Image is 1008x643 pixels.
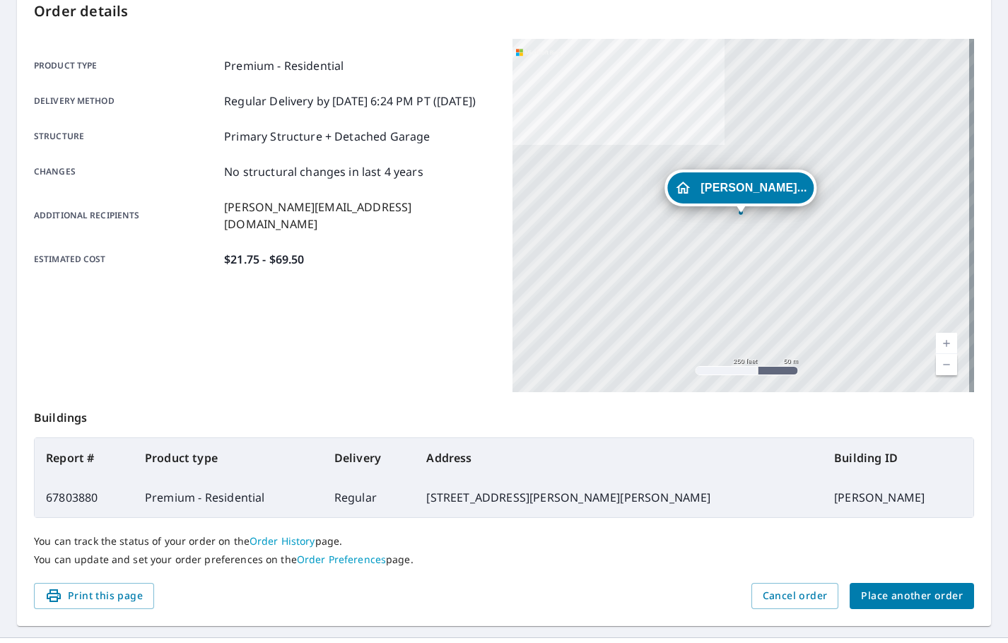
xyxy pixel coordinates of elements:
[823,438,973,478] th: Building ID
[45,587,143,605] span: Print this page
[323,438,416,478] th: Delivery
[134,438,323,478] th: Product type
[34,553,974,566] p: You can update and set your order preferences on the page.
[224,57,344,74] p: Premium - Residential
[224,251,304,268] p: $21.75 - $69.50
[34,535,974,548] p: You can track the status of your order on the page.
[850,583,974,609] button: Place another order
[664,170,816,213] div: Dropped pin, building MICHAEL MARONE, Residential property, 1162 Anita Ave Grosse Pointe Woods, M...
[701,182,807,193] span: [PERSON_NAME]...
[34,128,218,145] p: Structure
[224,93,476,110] p: Regular Delivery by [DATE] 6:24 PM PT ([DATE])
[936,333,957,354] a: Current Level 17, Zoom In
[861,587,963,605] span: Place another order
[415,478,823,517] td: [STREET_ADDRESS][PERSON_NAME][PERSON_NAME]
[250,534,315,548] a: Order History
[35,438,134,478] th: Report #
[763,587,828,605] span: Cancel order
[415,438,823,478] th: Address
[751,583,839,609] button: Cancel order
[34,57,218,74] p: Product type
[34,583,154,609] button: Print this page
[823,478,973,517] td: [PERSON_NAME]
[34,1,974,22] p: Order details
[134,478,323,517] td: Premium - Residential
[224,199,496,232] p: [PERSON_NAME][EMAIL_ADDRESS][DOMAIN_NAME]
[323,478,416,517] td: Regular
[34,251,218,268] p: Estimated cost
[34,199,218,232] p: Additional recipients
[224,163,423,180] p: No structural changes in last 4 years
[224,128,430,145] p: Primary Structure + Detached Garage
[34,392,974,437] p: Buildings
[297,553,386,566] a: Order Preferences
[35,478,134,517] td: 67803880
[936,354,957,375] a: Current Level 17, Zoom Out
[34,163,218,180] p: Changes
[34,93,218,110] p: Delivery method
